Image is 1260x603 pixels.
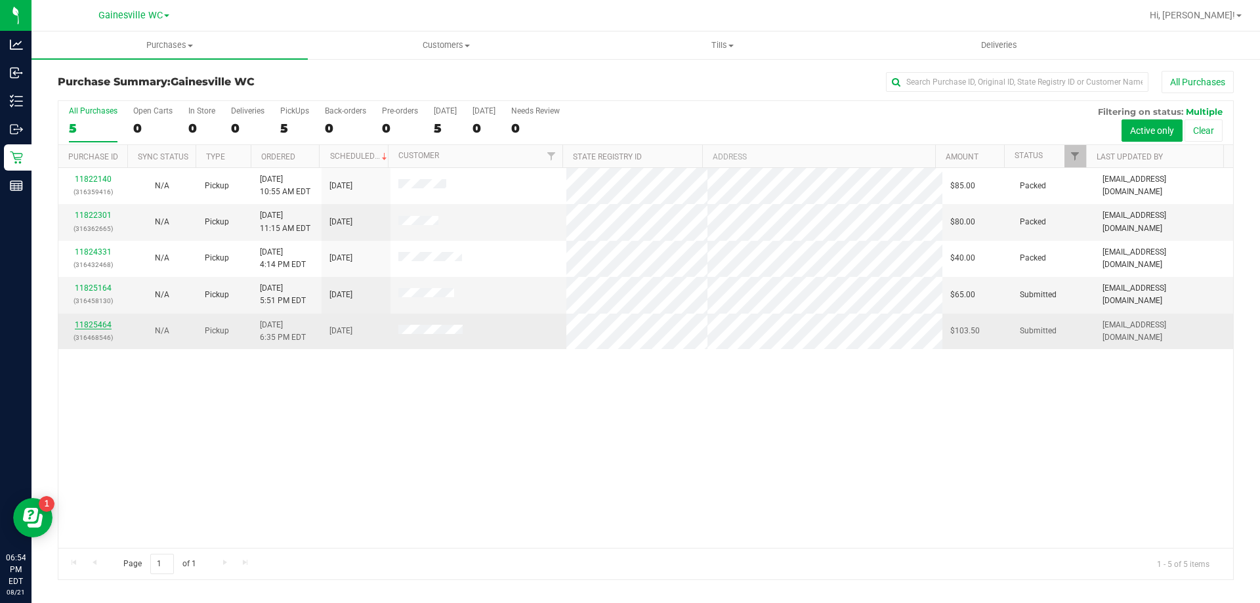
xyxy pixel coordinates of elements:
span: Not Applicable [155,326,169,335]
span: Packed [1020,252,1046,264]
span: Page of 1 [112,554,207,574]
span: $85.00 [950,180,975,192]
span: $80.00 [950,216,975,228]
a: Last Updated By [1097,152,1163,161]
div: 0 [188,121,215,136]
span: Deliveries [963,39,1035,51]
p: (316432468) [66,259,119,271]
a: 11825164 [75,283,112,293]
div: 0 [325,121,366,136]
span: Hi, [PERSON_NAME]! [1150,10,1235,20]
span: Not Applicable [155,290,169,299]
button: Active only [1122,119,1183,142]
a: Deliveries [861,31,1137,59]
span: Pickup [205,216,229,228]
a: Customer [398,151,439,160]
span: [EMAIL_ADDRESS][DOMAIN_NAME] [1102,246,1225,271]
inline-svg: Inventory [10,94,23,108]
p: 06:54 PM EDT [6,552,26,587]
span: [DATE] 11:15 AM EDT [260,209,310,234]
iframe: Resource center [13,498,52,537]
span: [EMAIL_ADDRESS][DOMAIN_NAME] [1102,282,1225,307]
span: Packed [1020,180,1046,192]
div: 5 [434,121,457,136]
div: Open Carts [133,106,173,115]
div: 5 [69,121,117,136]
div: PickUps [280,106,309,115]
span: Customers [308,39,583,51]
span: [DATE] 10:55 AM EDT [260,173,310,198]
button: N/A [155,252,169,264]
span: Pickup [205,325,229,337]
a: Type [206,152,225,161]
span: Packed [1020,216,1046,228]
p: (316359416) [66,186,119,198]
span: [DATE] [329,325,352,337]
span: Not Applicable [155,253,169,262]
div: 0 [382,121,418,136]
span: Filtering on status: [1098,106,1183,117]
a: Status [1015,151,1043,160]
span: Pickup [205,252,229,264]
div: Back-orders [325,106,366,115]
span: Pickup [205,289,229,301]
div: All Purchases [69,106,117,115]
a: Purchases [31,31,308,59]
span: $103.50 [950,325,980,337]
span: Not Applicable [155,217,169,226]
a: 11824331 [75,247,112,257]
span: [EMAIL_ADDRESS][DOMAIN_NAME] [1102,173,1225,198]
div: 0 [472,121,495,136]
a: 11825464 [75,320,112,329]
a: State Registry ID [573,152,642,161]
span: Purchases [31,39,308,51]
span: [DATE] [329,216,352,228]
p: (316468546) [66,331,119,344]
span: 1 - 5 of 5 items [1146,554,1220,573]
span: Submitted [1020,289,1057,301]
p: 08/21 [6,587,26,597]
iframe: Resource center unread badge [39,496,54,512]
div: Needs Review [511,106,560,115]
a: 11822301 [75,211,112,220]
span: Multiple [1186,106,1223,117]
a: Purchase ID [68,152,118,161]
div: 5 [280,121,309,136]
div: 0 [133,121,173,136]
span: Tills [585,39,860,51]
button: All Purchases [1162,71,1234,93]
span: [DATE] 4:14 PM EDT [260,246,306,271]
a: Tills [584,31,860,59]
p: (316458130) [66,295,119,307]
p: (316362665) [66,222,119,235]
input: Search Purchase ID, Original ID, State Registry ID or Customer Name... [886,72,1148,92]
inline-svg: Analytics [10,38,23,51]
div: [DATE] [472,106,495,115]
div: [DATE] [434,106,457,115]
a: Sync Status [138,152,188,161]
button: Clear [1185,119,1223,142]
a: 11822140 [75,175,112,184]
th: Address [702,145,935,168]
button: N/A [155,180,169,192]
div: Pre-orders [382,106,418,115]
div: 0 [511,121,560,136]
a: Customers [308,31,584,59]
inline-svg: Reports [10,179,23,192]
button: N/A [155,325,169,337]
span: Submitted [1020,325,1057,337]
span: Not Applicable [155,181,169,190]
span: [DATE] 6:35 PM EDT [260,319,306,344]
h3: Purchase Summary: [58,76,450,88]
div: Deliveries [231,106,264,115]
input: 1 [150,554,174,574]
span: [DATE] [329,289,352,301]
span: [DATE] 5:51 PM EDT [260,282,306,307]
inline-svg: Outbound [10,123,23,136]
span: $65.00 [950,289,975,301]
a: Filter [541,145,562,167]
a: Ordered [261,152,295,161]
span: Pickup [205,180,229,192]
inline-svg: Inbound [10,66,23,79]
